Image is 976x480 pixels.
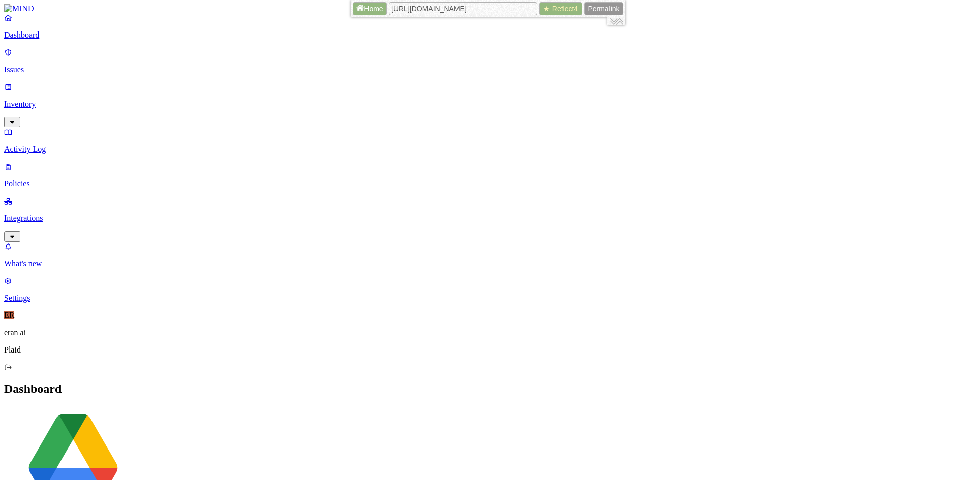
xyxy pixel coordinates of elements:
p: Plaid [4,345,972,355]
a: Activity Log [4,127,972,154]
p: Activity Log [4,145,972,154]
h2: Dashboard [4,382,972,396]
span: ER [4,311,14,319]
a: MIND [4,4,972,13]
a: Integrations [4,197,972,240]
p: eran ai [4,328,972,337]
p: Integrations [4,214,972,223]
a: Settings [4,276,972,303]
input: Permalink [584,2,623,15]
p: Inventory [4,100,972,109]
a: Issues [4,48,972,74]
p: Settings [4,294,972,303]
p: What's new [4,259,972,268]
p: Issues [4,65,972,74]
a: ★ Reflect4 [539,2,582,15]
a: Policies [4,162,972,188]
img: MIND [4,4,34,13]
a: Dashboard [4,13,972,40]
div: Show/hide proxy navigation bar [607,17,625,25]
a: What's new [4,242,972,268]
p: Dashboard [4,30,972,40]
a: Home [353,2,387,15]
a: Inventory [4,82,972,126]
p: Policies [4,179,972,188]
